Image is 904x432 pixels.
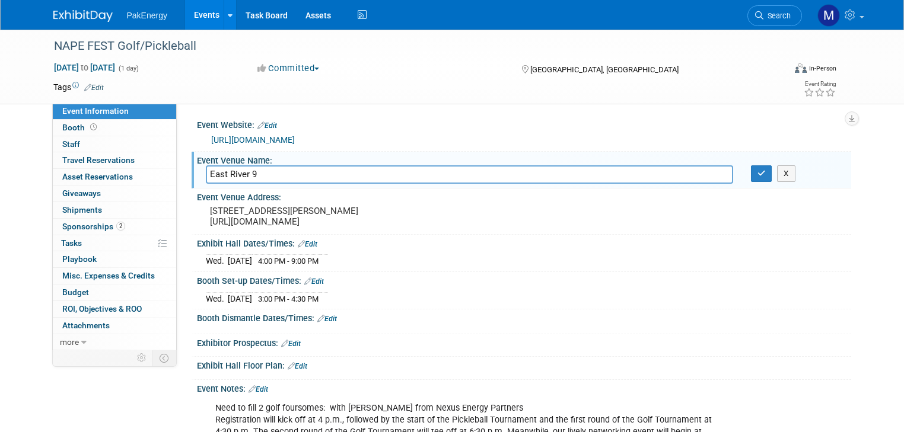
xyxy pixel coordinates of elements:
[197,334,851,350] div: Exhibitor Prospectus:
[53,251,176,267] a: Playbook
[197,152,851,167] div: Event Venue Name:
[53,284,176,300] a: Budget
[53,62,116,73] span: [DATE] [DATE]
[253,62,324,75] button: Committed
[288,362,307,370] a: Edit
[62,222,125,231] span: Sponsorships
[817,4,840,27] img: Mary Walker
[258,257,319,265] span: 4:00 PM - 9:00 PM
[79,63,90,72] span: to
[152,350,176,366] td: Toggle Event Tabs
[211,135,295,145] a: [URL][DOMAIN_NAME]
[50,36,770,57] div: NAPE FEST Golf/Pickleball
[197,235,851,250] div: Exhibit Hall Dates/Times:
[53,81,104,93] td: Tags
[777,165,795,182] button: X
[53,103,176,119] a: Event Information
[53,318,176,334] a: Attachments
[53,268,176,284] a: Misc. Expenses & Credits
[127,11,167,20] span: PakEnergy
[210,206,457,227] pre: [STREET_ADDRESS][PERSON_NAME] [URL][DOMAIN_NAME]
[197,309,851,325] div: Booth Dismantle Dates/Times:
[249,385,268,393] a: Edit
[117,65,139,72] span: (1 day)
[60,337,79,347] span: more
[258,295,319,303] span: 3:00 PM - 4:30 PM
[53,235,176,251] a: Tasks
[530,65,679,74] span: [GEOGRAPHIC_DATA], [GEOGRAPHIC_DATA]
[298,240,317,248] a: Edit
[53,334,176,350] a: more
[197,357,851,372] div: Exhibit Hall Floor Plan:
[53,219,176,235] a: Sponsorships2
[281,340,301,348] a: Edit
[62,304,142,313] span: ROI, Objectives & ROO
[795,63,807,73] img: Format-Inperson.png
[317,315,337,323] a: Edit
[257,121,277,130] a: Edit
[62,123,99,132] span: Booth
[53,185,176,201] a: Giveaways
[721,62,836,79] div: Event Format
[53,136,176,152] a: Staff
[62,321,110,330] span: Attachments
[53,120,176,136] a: Booth
[206,255,228,267] td: Wed.
[206,292,228,305] td: Wed.
[62,271,155,280] span: Misc. Expenses & Credits
[88,123,99,132] span: Booth not reserved yet
[84,84,104,92] a: Edit
[62,254,97,264] span: Playbook
[197,380,851,395] div: Event Notes:
[197,272,851,287] div: Booth Set-up Dates/Times:
[304,277,324,286] a: Edit
[53,169,176,185] a: Asset Reservations
[763,11,791,20] span: Search
[197,116,851,132] div: Event Website:
[62,155,135,165] span: Travel Reservations
[61,238,82,248] span: Tasks
[197,188,851,203] div: Event Venue Address:
[808,64,836,73] div: In-Person
[53,152,176,168] a: Travel Reservations
[62,188,101,198] span: Giveaways
[53,10,113,22] img: ExhibitDay
[62,172,133,181] span: Asset Reservations
[62,205,102,215] span: Shipments
[228,292,252,305] td: [DATE]
[62,287,89,297] span: Budget
[228,255,252,267] td: [DATE]
[116,222,125,231] span: 2
[62,139,80,149] span: Staff
[53,202,176,218] a: Shipments
[747,5,802,26] a: Search
[62,106,129,116] span: Event Information
[53,301,176,317] a: ROI, Objectives & ROO
[132,350,152,366] td: Personalize Event Tab Strip
[804,81,836,87] div: Event Rating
